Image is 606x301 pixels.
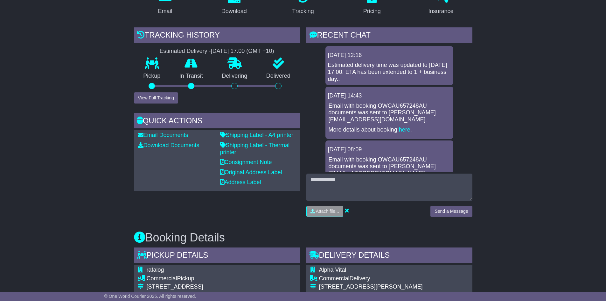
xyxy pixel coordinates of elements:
[399,126,410,133] a: here
[428,7,454,16] div: Insurance
[328,52,451,59] div: [DATE] 12:16
[134,73,170,80] p: Pickup
[319,267,346,273] span: Alpha Vital
[363,7,381,16] div: Pricing
[306,27,472,45] div: RECENT CHAT
[328,92,451,99] div: [DATE] 14:43
[220,169,282,176] a: Original Address Label
[147,267,164,273] span: rafalog
[147,283,291,290] div: [STREET_ADDRESS]
[138,142,199,148] a: Download Documents
[319,275,463,282] div: Delivery
[306,247,472,265] div: Delivery Details
[257,73,300,80] p: Delivered
[147,275,291,282] div: Pickup
[328,62,451,82] div: Estimated delivery time was updated to [DATE] 17:00. ETA has been extended to 1 + business day..
[134,27,300,45] div: Tracking history
[220,132,293,138] a: Shipping Label - A4 printer
[170,73,212,80] p: In Transit
[147,275,177,282] span: Commercial
[292,7,314,16] div: Tracking
[134,92,178,104] button: View Full Tracking
[134,113,300,130] div: Quick Actions
[329,126,450,133] p: More details about booking: .
[134,247,300,265] div: Pickup Details
[328,146,451,153] div: [DATE] 08:09
[220,159,272,165] a: Consignment Note
[211,48,274,55] div: [DATE] 17:00 (GMT +10)
[220,142,290,155] a: Shipping Label - Thermal printer
[138,132,188,138] a: Email Documents
[220,179,261,185] a: Address Label
[158,7,172,16] div: Email
[319,283,463,290] div: [STREET_ADDRESS][PERSON_NAME]
[134,231,472,244] h3: Booking Details
[430,206,472,217] button: Send a Message
[104,294,196,299] span: © One World Courier 2025. All rights reserved.
[134,48,300,55] div: Estimated Delivery -
[329,156,450,177] p: Email with booking OWCAU657248AU documents was sent to [PERSON_NAME][EMAIL_ADDRESS][DOMAIN_NAME].
[221,7,247,16] div: Download
[319,275,350,282] span: Commercial
[329,103,450,123] p: Email with booking OWCAU657248AU documents was sent to [PERSON_NAME][EMAIL_ADDRESS][DOMAIN_NAME].
[212,73,257,80] p: Delivering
